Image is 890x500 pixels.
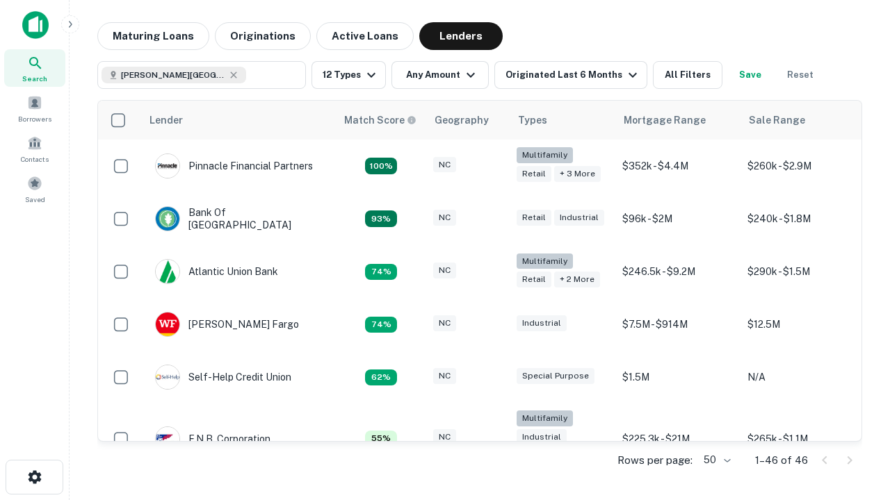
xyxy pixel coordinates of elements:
[156,260,179,283] img: picture
[653,61,722,89] button: All Filters
[517,253,573,269] div: Multifamily
[344,112,414,128] h6: Match Score
[517,410,573,426] div: Multifamily
[517,315,567,331] div: Industrial
[615,192,741,245] td: $96k - $2M
[615,351,741,403] td: $1.5M
[433,368,456,384] div: NC
[156,154,179,178] img: picture
[149,112,183,128] div: Lender
[615,403,741,474] td: $225.3k - $21M
[215,22,311,50] button: Originations
[741,245,866,298] td: $290k - $1.5M
[741,140,866,192] td: $260k - $2.9M
[741,351,866,403] td: N/A
[755,452,808,469] p: 1–46 of 46
[155,259,278,284] div: Atlantic Union Bank
[18,113,51,124] span: Borrowers
[344,112,416,128] div: Capitalize uses an advanced AI algorithm to match your search with the best lender. The match sco...
[365,317,397,333] div: Matching Properties: 12, hasApolloMatch: undefined
[741,101,866,140] th: Sale Range
[155,312,299,337] div: [PERSON_NAME] Fargo
[25,194,45,205] span: Saved
[517,272,551,287] div: Retail
[554,272,600,287] div: + 2 more
[419,22,503,50] button: Lenders
[141,101,336,140] th: Lender
[433,210,456,226] div: NC
[365,210,397,227] div: Matching Properties: 15, hasApolloMatch: undefined
[4,130,65,167] a: Contacts
[365,431,397,447] div: Matching Properties: 9, hasApolloMatch: undefined
[391,61,489,89] button: Any Amount
[4,49,65,87] a: Search
[426,101,510,140] th: Geography
[624,112,706,128] div: Mortgage Range
[749,112,805,128] div: Sale Range
[433,157,456,173] div: NC
[155,153,313,178] div: Pinnacle Financial Partners
[517,147,573,163] div: Multifamily
[615,245,741,298] td: $246.5k - $9.2M
[615,298,741,351] td: $7.5M - $914M
[155,365,291,390] div: Self-help Credit Union
[433,262,456,278] div: NC
[554,166,601,182] div: + 3 more
[728,61,772,89] button: Save your search to get updates of matches that match your search criteria.
[22,11,49,39] img: capitalize-icon.png
[615,140,741,192] td: $352k - $4.4M
[505,67,641,83] div: Originated Last 6 Months
[365,369,397,386] div: Matching Properties: 10, hasApolloMatch: undefined
[4,90,65,127] a: Borrowers
[820,389,890,456] iframe: Chat Widget
[155,206,322,231] div: Bank Of [GEOGRAPHIC_DATA]
[554,210,604,226] div: Industrial
[433,429,456,445] div: NC
[741,403,866,474] td: $265k - $1.1M
[518,112,547,128] div: Types
[517,368,594,384] div: Special Purpose
[517,166,551,182] div: Retail
[156,365,179,389] img: picture
[435,112,489,128] div: Geography
[494,61,647,89] button: Originated Last 6 Months
[517,210,551,226] div: Retail
[22,73,47,84] span: Search
[517,429,567,445] div: Industrial
[615,101,741,140] th: Mortgage Range
[21,153,49,165] span: Contacts
[617,452,693,469] p: Rows per page:
[365,264,397,281] div: Matching Properties: 12, hasApolloMatch: undefined
[156,427,179,451] img: picture
[156,207,179,231] img: picture
[510,101,615,140] th: Types
[155,426,270,451] div: F.n.b. Corporation
[316,22,414,50] button: Active Loans
[365,158,397,174] div: Matching Properties: 29, hasApolloMatch: undefined
[778,61,823,89] button: Reset
[156,312,179,336] img: picture
[698,450,733,470] div: 50
[121,69,225,81] span: [PERSON_NAME][GEOGRAPHIC_DATA], [GEOGRAPHIC_DATA]
[311,61,386,89] button: 12 Types
[433,315,456,331] div: NC
[336,101,426,140] th: Capitalize uses an advanced AI algorithm to match your search with the best lender. The match sco...
[97,22,209,50] button: Maturing Loans
[741,298,866,351] td: $12.5M
[4,170,65,208] a: Saved
[741,192,866,245] td: $240k - $1.8M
